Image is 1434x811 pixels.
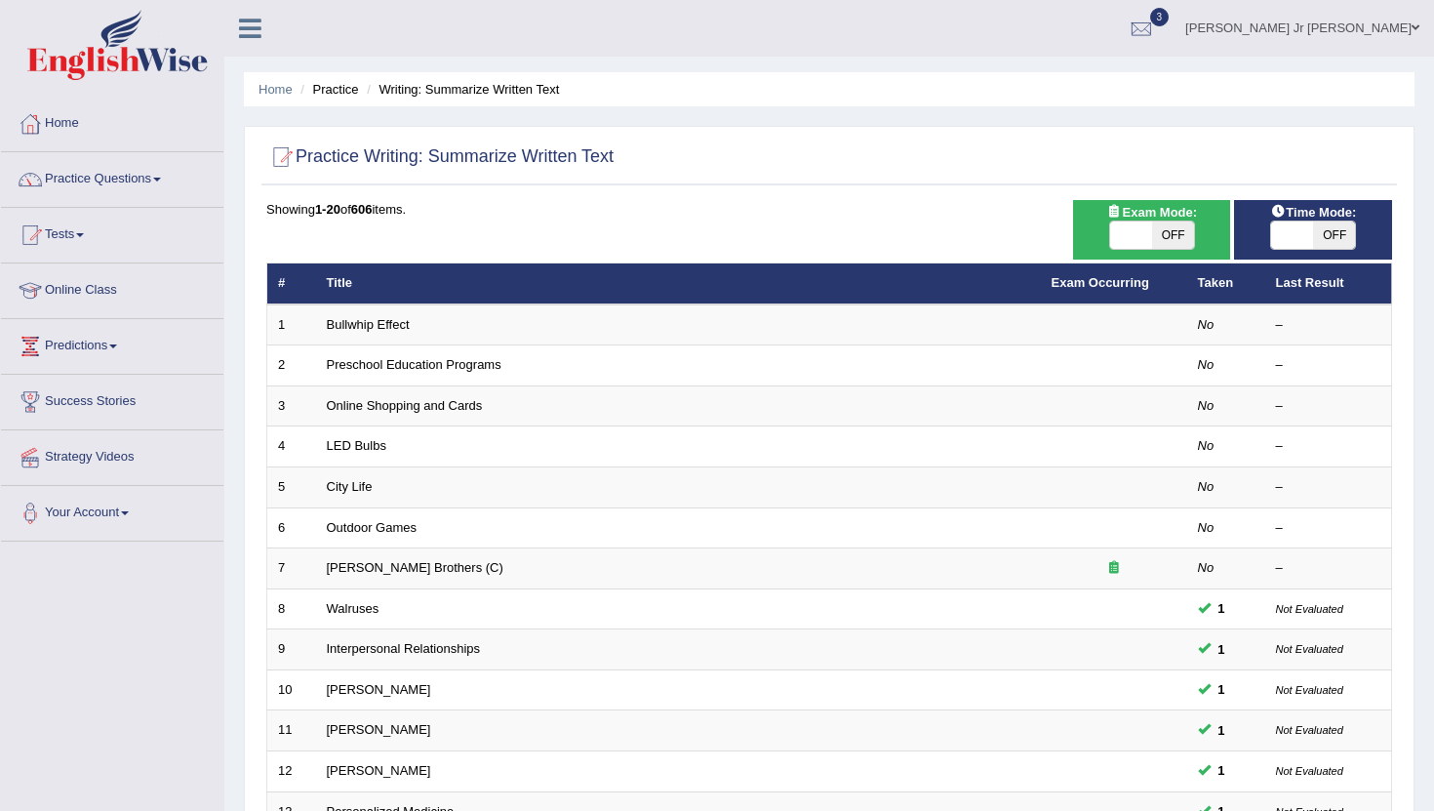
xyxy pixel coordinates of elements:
[1052,559,1176,578] div: Exam occurring question
[327,722,431,737] a: [PERSON_NAME]
[267,426,316,467] td: 4
[327,317,410,332] a: Bullwhip Effect
[1276,559,1381,578] div: –
[1,486,223,535] a: Your Account
[259,82,293,97] a: Home
[1276,356,1381,375] div: –
[267,750,316,791] td: 12
[1198,357,1215,372] em: No
[1211,720,1233,741] span: You can still take this question
[1150,8,1170,26] span: 3
[1276,478,1381,497] div: –
[267,385,316,426] td: 3
[1276,603,1343,615] small: Not Evaluated
[267,588,316,629] td: 8
[1211,598,1233,619] span: You can still take this question
[327,398,483,413] a: Online Shopping and Cards
[1198,398,1215,413] em: No
[1198,560,1215,575] em: No
[351,202,373,217] b: 606
[327,438,386,453] a: LED Bulbs
[1211,639,1233,660] span: You can still take this question
[296,80,358,99] li: Practice
[1276,397,1381,416] div: –
[1276,437,1381,456] div: –
[267,629,316,670] td: 9
[316,264,1041,304] th: Title
[267,548,316,589] td: 7
[267,467,316,508] td: 5
[1073,200,1231,260] div: Show exams occurring in exams
[1,152,223,201] a: Practice Questions
[1152,222,1194,249] span: OFF
[1276,724,1343,736] small: Not Evaluated
[1276,316,1381,335] div: –
[327,479,373,494] a: City Life
[327,763,431,778] a: [PERSON_NAME]
[1,375,223,424] a: Success Stories
[327,357,501,372] a: Preschool Education Programs
[1262,202,1364,223] span: Time Mode:
[1,208,223,257] a: Tests
[1052,275,1149,290] a: Exam Occurring
[267,264,316,304] th: #
[1,97,223,145] a: Home
[1198,438,1215,453] em: No
[1098,202,1204,223] span: Exam Mode:
[362,80,559,99] li: Writing: Summarize Written Text
[267,710,316,751] td: 11
[267,507,316,548] td: 6
[327,641,481,656] a: Interpersonal Relationships
[1276,765,1343,777] small: Not Evaluated
[1198,520,1215,535] em: No
[1211,760,1233,781] span: You can still take this question
[327,520,418,535] a: Outdoor Games
[1211,679,1233,700] span: You can still take this question
[1198,317,1215,332] em: No
[1198,479,1215,494] em: No
[1,319,223,368] a: Predictions
[266,200,1392,219] div: Showing of items.
[315,202,340,217] b: 1-20
[1265,264,1392,304] th: Last Result
[1276,684,1343,696] small: Not Evaluated
[1276,519,1381,538] div: –
[327,682,431,697] a: [PERSON_NAME]
[267,304,316,345] td: 1
[327,601,379,616] a: Walruses
[1187,264,1265,304] th: Taken
[267,345,316,386] td: 2
[266,142,614,172] h2: Practice Writing: Summarize Written Text
[1,264,223,312] a: Online Class
[1276,643,1343,655] small: Not Evaluated
[1313,222,1355,249] span: OFF
[327,560,503,575] a: [PERSON_NAME] Brothers (C)
[1,430,223,479] a: Strategy Videos
[267,669,316,710] td: 10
